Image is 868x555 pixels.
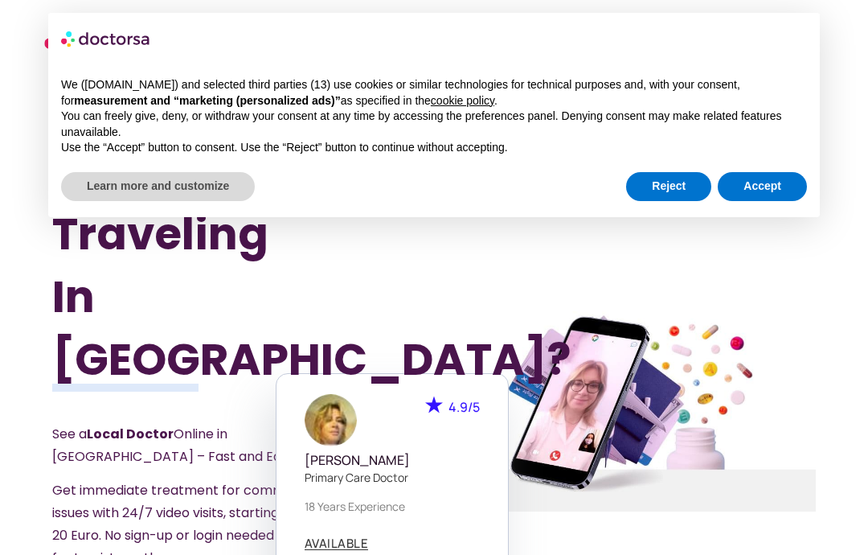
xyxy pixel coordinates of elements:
button: Reject [626,172,711,201]
button: Accept [718,172,807,201]
h1: Got Sick While Traveling In [GEOGRAPHIC_DATA]? [52,77,377,391]
strong: Local Doctor [87,425,174,443]
p: Use the “Accept” button to consent. Use the “Reject” button to continue without accepting. [61,140,807,156]
p: Primary care doctor [305,469,480,486]
p: We ([DOMAIN_NAME]) and selected third parties (13) use cookies or similar technologies for techni... [61,77,807,109]
p: You can freely give, deny, or withdraw your consent at any time by accessing the preferences pane... [61,109,807,140]
a: AVAILABLE [305,537,369,550]
p: 18 years experience [305,498,480,515]
span: AVAILABLE [305,537,369,549]
h5: [PERSON_NAME] [305,453,480,468]
span: See a Online in [GEOGRAPHIC_DATA] – Fast and Easy Care. [52,425,332,466]
img: logo [61,26,151,51]
button: Learn more and customize [61,172,255,201]
strong: measurement and “marketing (personalized ads)” [74,94,340,107]
a: cookie policy [431,94,494,107]
span: 4.9/5 [448,398,480,416]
